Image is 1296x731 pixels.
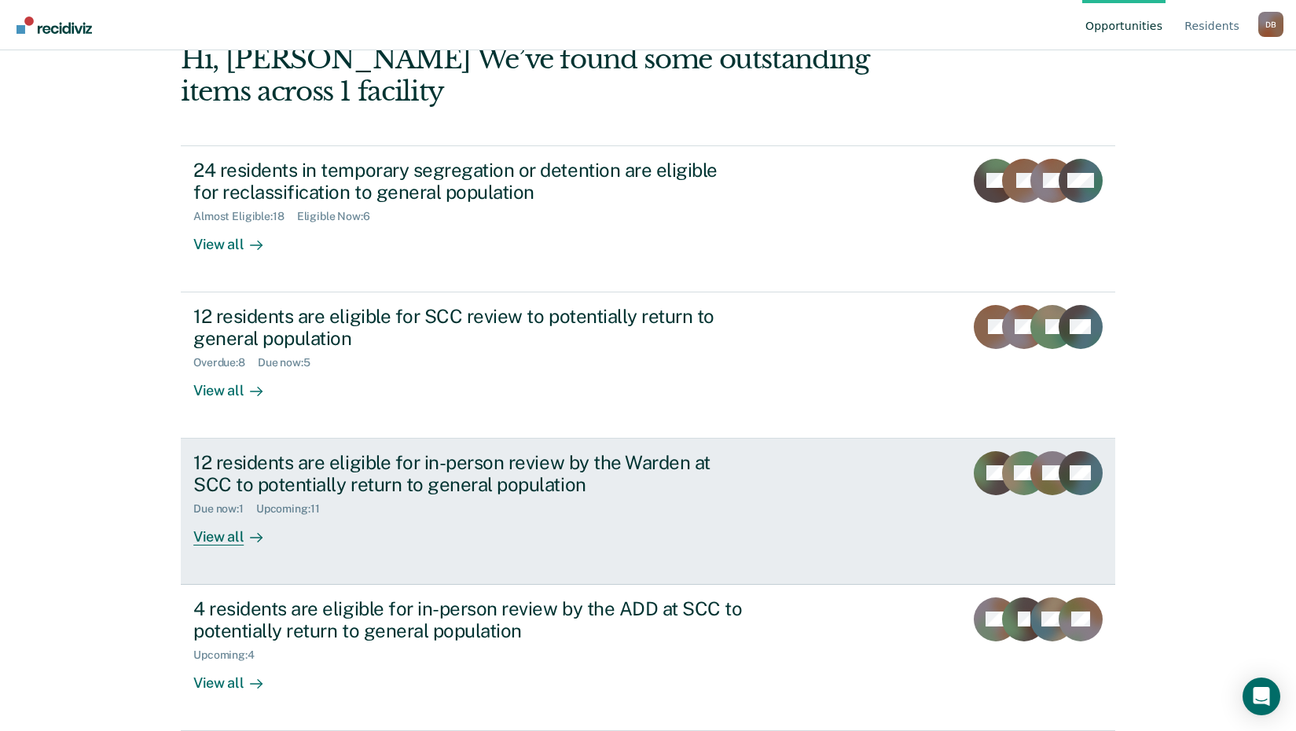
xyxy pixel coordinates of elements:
[181,585,1115,731] a: 4 residents are eligible for in-person review by the ADD at SCC to potentially return to general ...
[193,223,281,254] div: View all
[181,292,1115,439] a: 12 residents are eligible for SCC review to potentially return to general populationOverdue:8Due ...
[193,356,258,369] div: Overdue : 8
[193,210,297,223] div: Almost Eligible : 18
[193,159,745,204] div: 24 residents in temporary segregation or detention are eligible for reclassification to general p...
[181,439,1115,585] a: 12 residents are eligible for in-person review by the Warden at SCC to potentially return to gene...
[193,662,281,692] div: View all
[193,305,745,351] div: 12 residents are eligible for SCC review to potentially return to general population
[258,356,323,369] div: Due now : 5
[1258,12,1283,37] button: Profile dropdown button
[17,17,92,34] img: Recidiviz
[297,210,383,223] div: Eligible Now : 6
[1258,12,1283,37] div: D B
[181,43,928,108] div: Hi, [PERSON_NAME] We’ve found some outstanding items across 1 facility
[193,516,281,546] div: View all
[1243,678,1280,715] div: Open Intercom Messenger
[193,451,745,497] div: 12 residents are eligible for in-person review by the Warden at SCC to potentially return to gene...
[256,502,332,516] div: Upcoming : 11
[181,145,1115,292] a: 24 residents in temporary segregation or detention are eligible for reclassification to general p...
[193,502,256,516] div: Due now : 1
[193,648,267,662] div: Upcoming : 4
[193,597,745,643] div: 4 residents are eligible for in-person review by the ADD at SCC to potentially return to general ...
[193,369,281,400] div: View all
